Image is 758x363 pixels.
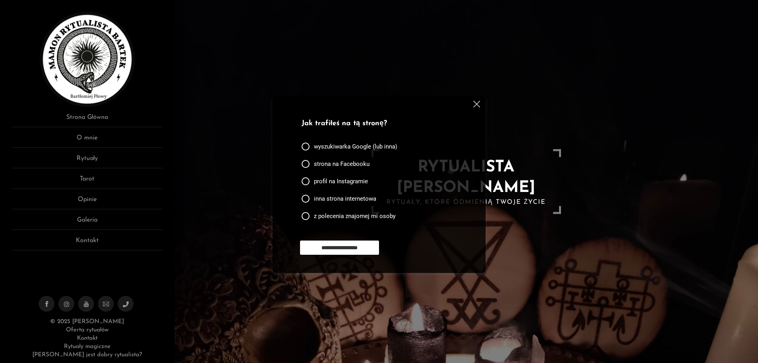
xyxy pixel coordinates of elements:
a: O mnie [12,133,163,148]
a: Galeria [12,215,163,230]
p: Jak trafiłeś na tą stronę? [302,118,453,129]
a: Kontakt [12,236,163,250]
a: Kontakt [77,335,98,341]
a: Oferta rytuałów [66,327,109,333]
a: Rytuały [12,154,163,168]
a: Tarot [12,174,163,189]
span: wyszukiwarka Google (lub inna) [314,143,397,150]
a: Opinie [12,195,163,209]
a: Rytuały magiczne [64,344,111,350]
img: Rytualista Bartek [40,12,135,107]
span: inna strona internetowa [314,195,376,203]
span: strona na Facebooku [314,160,370,168]
img: cross.svg [473,101,480,107]
span: profil na Instagramie [314,177,368,185]
a: Strona Główna [12,113,163,127]
span: z polecenia znajomej mi osoby [314,212,396,220]
a: [PERSON_NAME] jest dobry rytualista? [32,352,142,358]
